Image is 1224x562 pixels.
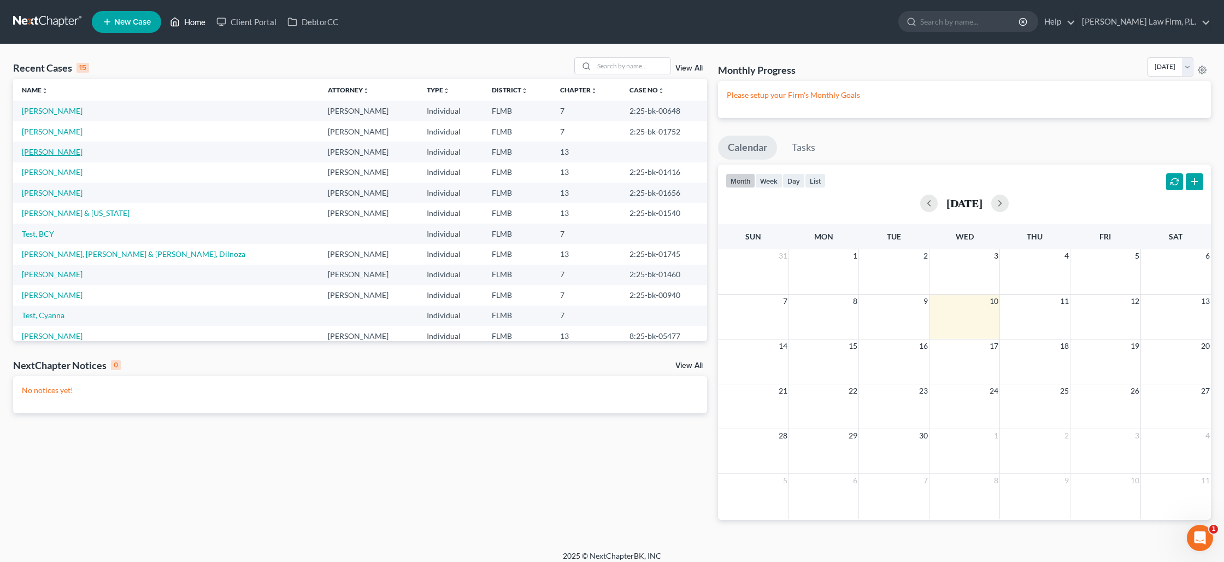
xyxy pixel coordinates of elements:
span: 7 [922,474,929,487]
td: Individual [418,306,483,326]
span: 12 [1129,295,1140,308]
td: FLMB [483,265,551,285]
td: [PERSON_NAME] [319,203,418,223]
span: 16 [918,339,929,353]
span: 6 [852,474,858,487]
a: Home [164,12,211,32]
a: [PERSON_NAME] [22,331,83,341]
td: 7 [551,285,621,305]
td: FLMB [483,142,551,162]
a: [PERSON_NAME] [22,290,83,300]
input: Search by name... [920,11,1020,32]
a: Typeunfold_more [427,86,450,94]
a: Calendar [718,136,777,160]
td: 2:25-bk-01460 [621,265,708,285]
span: 3 [993,249,999,262]
td: 7 [551,101,621,121]
span: 18 [1059,339,1070,353]
a: View All [675,362,703,370]
td: [PERSON_NAME] [319,265,418,285]
span: 1 [852,249,858,262]
span: 24 [988,384,999,397]
td: 13 [551,326,621,346]
a: [PERSON_NAME] [22,270,83,279]
i: unfold_more [658,87,664,94]
span: 9 [1063,474,1070,487]
span: 31 [778,249,788,262]
td: 8:25-bk-05477 [621,326,708,346]
span: 2 [1063,429,1070,442]
span: 9 [922,295,929,308]
span: 25 [1059,384,1070,397]
td: 13 [551,183,621,203]
td: Individual [418,121,483,142]
span: 29 [848,429,858,442]
span: Fri [1099,232,1111,241]
a: DebtorCC [282,12,344,32]
span: 30 [918,429,929,442]
span: 10 [1129,474,1140,487]
span: 8 [993,474,999,487]
span: 28 [778,429,788,442]
td: 7 [551,265,621,285]
td: Individual [418,244,483,264]
td: [PERSON_NAME] [319,285,418,305]
div: NextChapter Notices [13,359,121,372]
span: 10 [988,295,999,308]
span: Mon [814,232,833,241]
td: [PERSON_NAME] [319,326,418,346]
span: Sat [1169,232,1182,241]
td: Individual [418,265,483,285]
a: Nameunfold_more [22,86,48,94]
a: [PERSON_NAME] & [US_STATE] [22,208,130,218]
a: View All [675,65,703,72]
div: 0 [111,360,121,370]
td: Individual [418,285,483,305]
span: 2 [922,249,929,262]
span: 1 [1209,525,1218,534]
span: 11 [1059,295,1070,308]
a: [PERSON_NAME] [22,147,83,156]
span: 5 [1134,249,1140,262]
span: 27 [1200,384,1211,397]
td: 7 [551,224,621,244]
td: Individual [418,183,483,203]
td: [PERSON_NAME] [319,244,418,264]
td: [PERSON_NAME] [319,162,418,183]
button: month [726,173,755,188]
div: Recent Cases [13,61,89,74]
td: FLMB [483,306,551,326]
span: 4 [1063,249,1070,262]
span: 17 [988,339,999,353]
span: 15 [848,339,858,353]
td: 13 [551,142,621,162]
td: FLMB [483,162,551,183]
i: unfold_more [443,87,450,94]
span: Thu [1027,232,1043,241]
td: 2:25-bk-01745 [621,244,708,264]
td: Individual [418,224,483,244]
iframe: Intercom live chat [1187,525,1213,551]
td: FLMB [483,224,551,244]
td: FLMB [483,244,551,264]
td: 2:25-bk-00648 [621,101,708,121]
td: 2:25-bk-01540 [621,203,708,223]
p: No notices yet! [22,385,698,396]
a: Tasks [782,136,825,160]
a: Help [1039,12,1075,32]
i: unfold_more [363,87,369,94]
a: [PERSON_NAME] [22,127,83,136]
span: 20 [1200,339,1211,353]
a: Test, BCY [22,229,54,238]
a: [PERSON_NAME] [22,106,83,115]
span: 3 [1134,429,1140,442]
td: Individual [418,142,483,162]
button: week [755,173,782,188]
span: 5 [782,474,788,487]
span: 22 [848,384,858,397]
td: FLMB [483,101,551,121]
td: Individual [418,326,483,346]
td: FLMB [483,285,551,305]
i: unfold_more [42,87,48,94]
span: 19 [1129,339,1140,353]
